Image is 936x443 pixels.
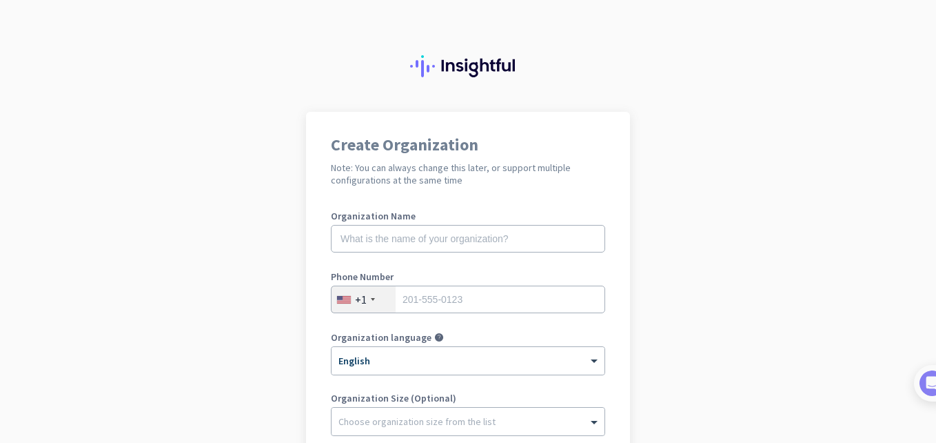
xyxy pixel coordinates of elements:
label: Phone Number [331,272,605,282]
img: Insightful [410,55,526,77]
input: What is the name of your organization? [331,225,605,253]
label: Organization language [331,333,431,342]
label: Organization Name [331,211,605,221]
i: help [434,333,444,342]
div: +1 [355,293,367,306]
h1: Create Organization [331,137,605,153]
h2: Note: You can always change this later, or support multiple configurations at the same time [331,161,605,186]
input: 201-555-0123 [331,286,605,313]
label: Organization Size (Optional) [331,393,605,403]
